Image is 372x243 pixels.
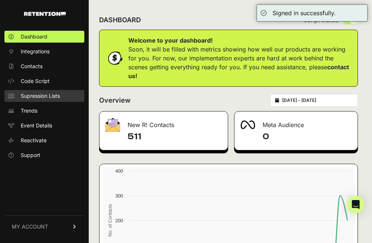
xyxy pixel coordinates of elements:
text: 300 [115,193,123,199]
a: Dashboard [4,31,84,43]
img: dollar-coin-05c43ed7efb7bc0c12610022525b4bbbb207c7efeef5aecc26f025e68dcafac9.png [105,49,124,67]
span: Dashboard [21,33,47,40]
a: Reactivate [4,134,84,146]
text: 400 [115,168,123,174]
h4: 511 [128,131,222,143]
span: Support [21,152,40,159]
a: Support [4,149,84,161]
span: Supression Lists [21,92,60,100]
span: Code Script [21,77,50,85]
p: Soon, it will be filled with metrics showing how well our products are working for you. For now, ... [128,45,352,80]
span: Event Details [21,122,52,129]
a: Event Details [4,120,84,132]
a: Trends [4,105,84,117]
div: Meta Audience [234,111,358,134]
img: Retention.com [24,12,66,16]
h4: 0 [263,131,352,143]
img: fa-meta-2f981b61bb99beabf952f7030308934f19ce035c18b003e963880cc3fabeebb7.png [240,120,255,129]
span: Reactivate [21,137,47,144]
img: fa-envelope-19ae18322b30453b285274b1b8af3d052b27d846a4fbe8435d1a52b978f639a2.png [105,118,120,132]
a: Code Script [4,75,84,87]
strong: Welcome to your dashboard! [128,37,213,44]
span: Contacts [21,63,43,70]
h2: Overview [99,95,131,106]
a: Contacts [4,60,84,72]
text: 200 [115,218,123,223]
text: No. of Contacts [107,204,113,237]
div: New R! Contacts [99,111,228,134]
span: Trends [21,107,37,114]
span: Integrations [21,48,50,55]
a: Supression Lists [4,90,84,102]
a: Integrations [4,46,84,57]
a: MY ACCOUNT [4,215,84,238]
h2: DASHBOARD [99,15,141,25]
div: Signed in successfully. [273,9,336,17]
div: Open Intercom Messenger [347,196,365,213]
span: MY ACCOUNT [12,223,48,230]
